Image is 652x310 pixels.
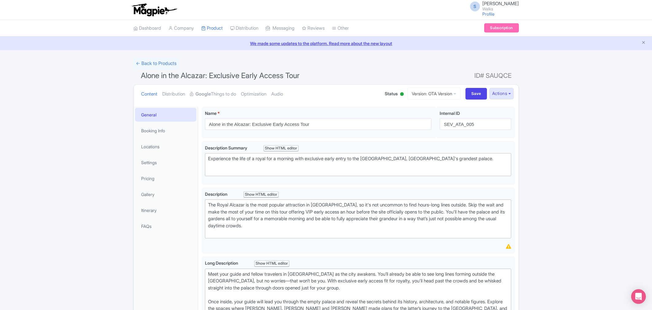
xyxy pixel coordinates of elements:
span: Long Description [205,260,239,266]
div: The Royal Alcazar is the most popular attraction in [GEOGRAPHIC_DATA], so it's not uncommon to fi... [208,202,508,236]
input: Save [465,88,487,100]
a: Distribution [230,20,258,37]
a: We made some updates to the platform. Read more about the new layout [4,40,648,47]
a: General [135,108,196,122]
span: S [470,2,480,11]
div: Show HTML editor [254,260,290,267]
span: ID# SAUQCE [474,70,511,82]
img: logo-ab69f6fb50320c5b225c76a69d11143b.png [130,3,178,17]
a: Booking Info [135,124,196,138]
a: Dashboard [133,20,161,37]
a: Distribution [162,85,185,104]
button: Close announcement [641,40,646,47]
a: Company [168,20,194,37]
a: Profile [482,11,495,17]
a: Reviews [302,20,325,37]
span: Status [385,90,398,97]
small: Walks [482,7,519,11]
a: Audio [271,85,283,104]
a: Messaging [266,20,295,37]
a: Pricing [135,172,196,185]
div: Experience the life of a royal for a morning with exclusive early entry to the [GEOGRAPHIC_DATA],... [208,155,508,169]
span: Name [205,111,217,116]
a: FAQs [135,219,196,233]
span: Internal ID [440,111,460,116]
button: Actions [489,88,514,99]
a: GoogleThings to do [190,85,236,104]
strong: Google [195,91,211,98]
div: Show HTML editor [264,145,299,152]
a: Settings [135,156,196,169]
a: Locations [135,140,196,153]
a: Optimization [241,85,266,104]
span: Alone in the Alcazar: Exclusive Early Access Tour [141,71,299,80]
a: Itinerary [135,203,196,217]
span: [PERSON_NAME] [482,1,519,6]
a: Subscription [484,23,519,32]
span: Description [205,191,228,197]
div: Open Intercom Messenger [631,289,646,304]
a: Version: OTA Version [407,88,461,100]
a: Gallery [135,187,196,201]
a: Product [201,20,223,37]
a: Other [332,20,349,37]
span: Description Summary [205,145,248,150]
a: Content [141,85,157,104]
div: Show HTML editor [244,191,279,198]
div: Active [399,90,405,99]
a: S [PERSON_NAME] Walks [466,1,519,11]
a: ← Back to Products [133,58,179,70]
